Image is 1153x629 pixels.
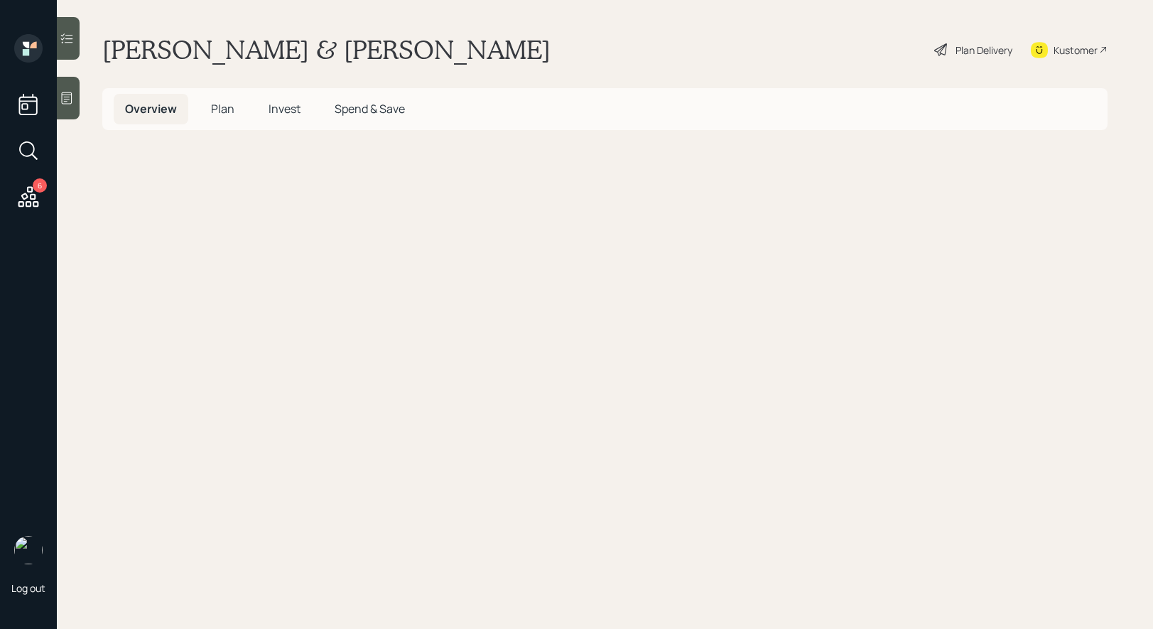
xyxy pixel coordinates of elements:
span: Overview [125,101,177,117]
span: Invest [269,101,301,117]
div: 6 [33,178,47,193]
span: Spend & Save [335,101,405,117]
img: treva-nostdahl-headshot.png [14,536,43,564]
span: Plan [211,101,234,117]
div: Kustomer [1054,43,1098,58]
h1: [PERSON_NAME] & [PERSON_NAME] [102,34,551,65]
div: Plan Delivery [956,43,1012,58]
div: Log out [11,581,45,595]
